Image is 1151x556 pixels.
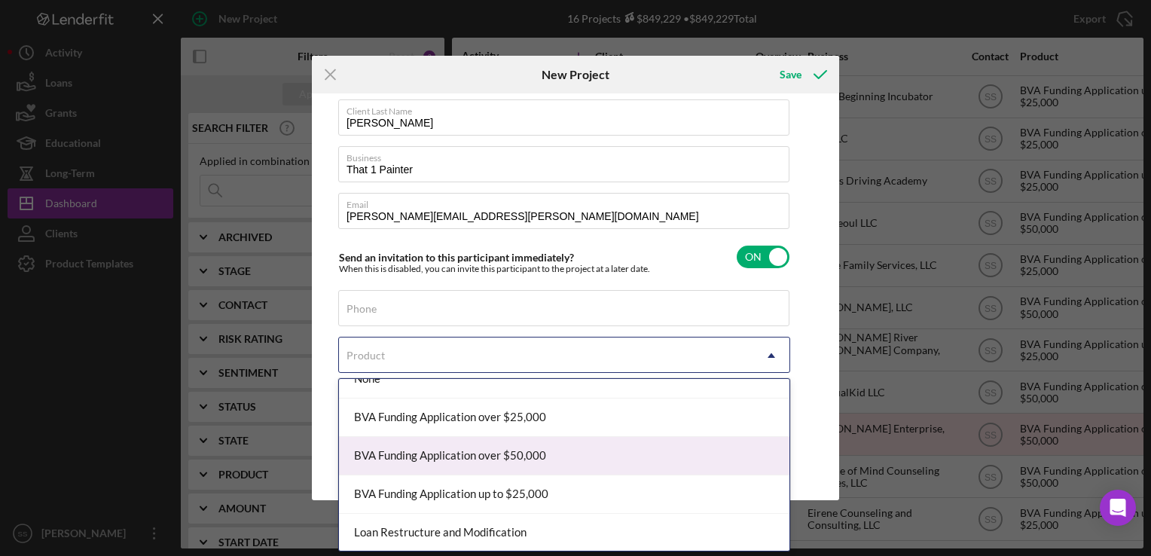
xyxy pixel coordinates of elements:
div: None [339,360,789,399]
div: Loan Restructure and Modification [339,514,789,552]
div: BVA Funding Application over $25,000 [339,399,789,437]
label: Send an invitation to this participant immediately? [339,251,574,264]
button: Save [765,60,839,90]
label: Email [347,194,789,210]
label: Phone [347,303,377,315]
div: BVA Funding Application over $50,000 [339,437,789,475]
div: When this is disabled, you can invite this participant to the project at a later date. [339,264,650,274]
div: Product [347,350,385,362]
label: Client Last Name [347,100,789,117]
label: Business [347,147,789,163]
div: BVA Funding Application up to $25,000 [339,475,789,514]
h6: New Project [542,68,609,81]
div: Save [780,60,801,90]
div: Open Intercom Messenger [1100,490,1136,526]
